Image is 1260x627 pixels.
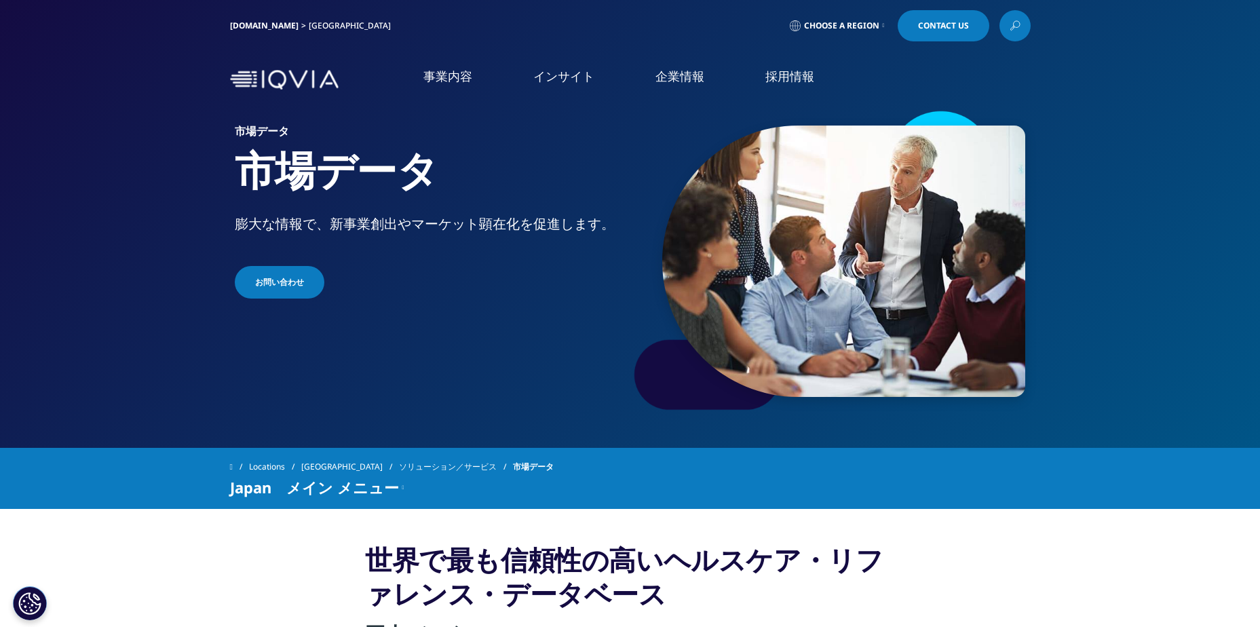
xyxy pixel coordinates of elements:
a: 企業情報 [655,68,704,85]
span: お問い合わせ [255,276,304,288]
a: インサイト [533,68,594,85]
a: Locations [249,455,301,479]
span: Japan メイン メニュー [230,479,399,495]
h3: 世界で最も信頼性の高いヘルスケア・リファレンス・データベース [365,543,895,621]
a: Contact Us [898,10,989,41]
span: 市場データ [513,455,554,479]
span: Choose a Region [804,20,879,31]
a: [DOMAIN_NAME] [230,20,299,31]
h6: 市場データ [235,126,625,145]
a: 事業内容 [423,68,472,85]
a: お問い合わせ [235,266,324,299]
a: ソリューション／サービス [399,455,513,479]
button: Cookie 設定 [13,586,47,620]
span: Contact Us [918,22,969,30]
div: [GEOGRAPHIC_DATA] [309,20,396,31]
a: [GEOGRAPHIC_DATA] [301,455,399,479]
h1: 市場データ [235,145,625,214]
p: 膨大な情報で、新事業創出やマーケット顕在化を促進します。 [235,214,625,242]
nav: Primary [344,47,1031,112]
a: 採用情報 [765,68,814,85]
img: 105_sharing-information.jpg [662,126,1025,397]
